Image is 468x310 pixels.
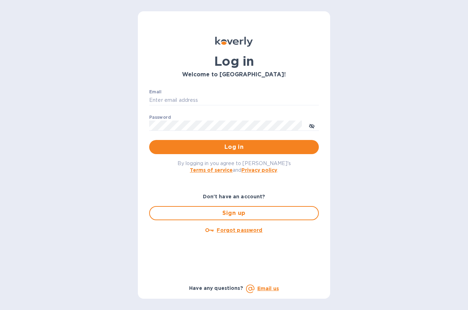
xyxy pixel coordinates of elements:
[149,206,319,220] button: Sign up
[156,209,312,217] span: Sign up
[241,167,277,173] a: Privacy policy
[149,71,319,78] h3: Welcome to [GEOGRAPHIC_DATA]!
[203,194,265,199] b: Don't have an account?
[149,54,319,69] h1: Log in
[149,140,319,154] button: Log in
[189,285,243,291] b: Have any questions?
[190,167,233,173] a: Terms of service
[217,227,262,233] u: Forgot password
[149,115,171,119] label: Password
[215,37,253,47] img: Koverly
[149,90,162,94] label: Email
[257,286,279,291] a: Email us
[177,160,291,173] span: By logging in you agree to [PERSON_NAME]'s and .
[149,95,319,106] input: Enter email address
[305,118,319,133] button: toggle password visibility
[155,143,313,151] span: Log in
